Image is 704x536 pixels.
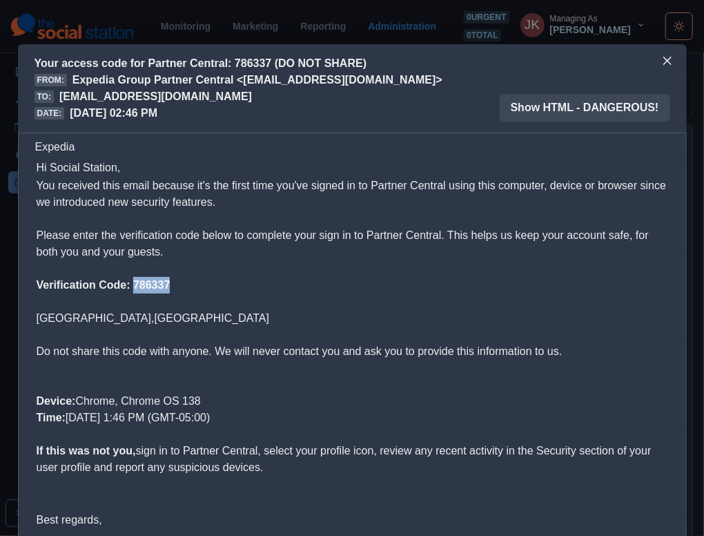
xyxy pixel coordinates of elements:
[35,55,442,72] p: Your access code for Partner Central: 786337 (DO NOT SHARE)
[37,445,136,457] b: If this was not you,
[37,376,668,426] p: Chrome, Chrome OS 138 [DATE] 1:46 PM (GMT-05:00)
[500,94,670,122] button: Show HTML - DANGEROUS!
[37,395,76,407] b: Device:
[37,343,668,360] p: Do not share this code with anyone. We will never contact you and ask you to provide this informa...
[35,90,54,103] span: To:
[37,312,270,324] span: [GEOGRAPHIC_DATA],[GEOGRAPHIC_DATA]
[72,72,442,88] p: Expedia Group Partner Central <[EMAIL_ADDRESS][DOMAIN_NAME]>
[70,105,157,122] p: [DATE] 02:46 PM
[37,178,668,260] p: You received this email because it's the first time you've signed in to Partner Central using thi...
[37,412,66,423] b: Time:
[35,107,65,119] span: Date:
[35,74,67,86] span: From:
[59,88,252,105] p: [EMAIL_ADDRESS][DOMAIN_NAME]
[656,50,678,72] button: Close
[37,160,668,176] h1: Hi Social Station,
[37,443,668,476] p: sign in to Partner Central, select your profile icon, review any recent activity in the Security ...
[37,279,170,291] b: Verification Code: 786337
